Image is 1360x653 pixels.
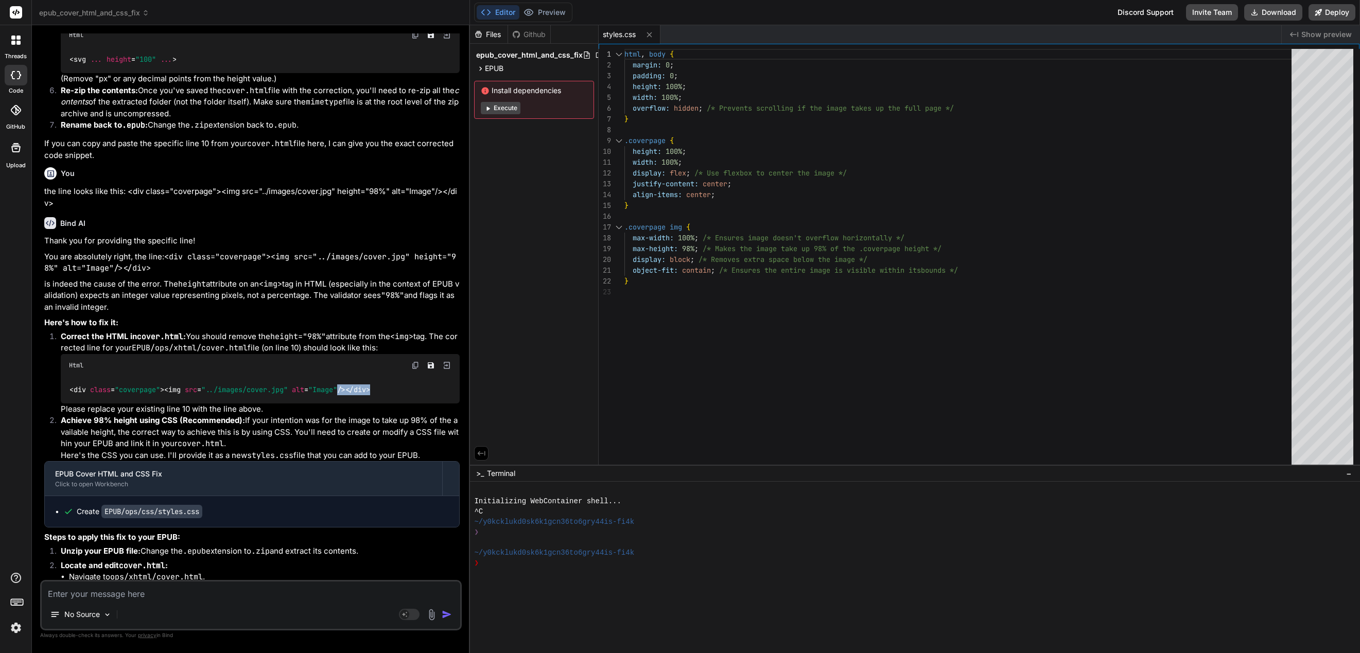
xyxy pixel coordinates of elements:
code: cover.html [222,85,268,96]
span: { [670,136,674,145]
strong: Correct the HTML in : [61,331,186,341]
span: "Image" [308,385,337,395]
label: code [9,86,23,95]
span: ❯ [474,558,478,568]
span: − [1346,468,1352,479]
code: .epub [273,120,297,130]
p: Here's the CSS you can use. I'll provide it as a new file that you can add to your EPUB. [61,450,460,462]
span: styles.css [603,29,636,40]
span: object-fit: [633,266,678,275]
span: ; [682,147,686,156]
code: cover.html [178,438,224,449]
code: height [178,279,206,289]
span: ~/y0kcklukd0sk6k1gcn36to6gry44is-fi4k [474,548,634,558]
img: Open in Browser [442,30,451,40]
code: .epub [183,546,206,556]
span: 100% [666,82,682,91]
p: Thank you for providing the specific line! [44,235,460,247]
span: Html [69,31,83,39]
span: < = > [69,385,164,395]
div: Discord Support [1111,4,1180,21]
div: 15 [599,200,611,211]
button: Editor [477,5,519,20]
label: threads [5,52,27,61]
code: styles.css [247,450,293,461]
button: Save file [424,358,438,373]
span: display: [633,168,666,178]
code: ops/xhtml/cover.html [110,572,203,582]
div: 11 [599,157,611,168]
span: { [670,49,674,59]
span: ... [90,55,102,64]
span: max-width: [633,233,674,242]
button: − [1344,465,1354,482]
span: /* Makes the image take up 98% of the .coverpage h [703,244,909,253]
li: Navigate to . [69,571,460,583]
code: EPUB/ops/xhtml/cover.html [132,343,248,353]
div: 1 [599,49,611,60]
span: } [624,114,629,123]
label: Upload [6,161,26,170]
p: You should remove the attribute from the tag. The corrected line for your file (on line 10) shoul... [61,331,460,354]
span: eight */ [909,244,941,253]
div: Files [470,29,508,40]
span: /* Removes extra space below the image */ [699,255,867,264]
span: 0 [666,60,670,69]
span: class [90,385,111,395]
span: ❯ [474,527,478,537]
span: ; [711,266,715,275]
h6: You [61,168,75,179]
strong: Rename back to : [61,120,148,130]
button: Download [1244,4,1302,21]
span: "coverpage" [115,385,160,395]
div: Click to collapse the range. [612,135,625,146]
span: /* Ensures image doesn't overflow horizontally */ [703,233,904,242]
p: Once you've saved the file with the correction, you'll need to re-zip all the of the extracted fo... [61,85,460,120]
img: settings [7,619,25,637]
p: No Source [64,609,100,620]
span: ... [160,55,172,64]
p: Always double-check its answers. Your in Bind [40,630,462,640]
span: center [686,190,711,199]
code: .zip [190,120,208,130]
span: contain [682,266,711,275]
span: max-height: [633,244,678,253]
span: EPUB [485,63,503,74]
span: center [703,179,727,188]
span: } [624,276,629,286]
span: "../images/cover.jpg" [201,385,288,395]
p: If your intention was for the image to take up 98% of the available height, the correct way to ac... [61,415,460,450]
span: alt [292,385,304,395]
span: justify-content: [633,179,699,188]
span: epub_cover_html_and_css_fix [476,50,583,60]
span: } [624,201,629,210]
button: Deploy [1309,4,1355,21]
span: div [74,385,86,395]
strong: Here's how to fix it: [44,317,118,327]
button: Preview [519,5,570,20]
span: , [641,49,645,59]
div: 9 [599,135,611,146]
p: If you can copy and paste the specific line 10 from your file here, I can give you the exact corr... [44,138,460,161]
span: display: [633,255,666,264]
div: 6 [599,103,611,114]
span: div [354,385,366,395]
code: cover.html [137,331,183,342]
code: <div class="coverpage"><img src="../images/cover.jpg" height="98%" alt="Image"/></div> [44,252,456,274]
span: /* Prevents scrolling if the image takes up the fu [707,103,913,113]
span: ~/y0kcklukd0sk6k1gcn36to6gry44is-fi4k [474,517,634,527]
img: Pick Models [103,610,112,619]
button: Invite Team [1186,4,1238,21]
p: You are absolutely right, the line: [44,251,460,274]
span: img [168,385,181,395]
span: hidden [674,103,699,113]
span: ^C [474,506,483,517]
span: width: [633,157,657,167]
div: 21 [599,265,611,276]
code: cover.html [247,138,293,149]
img: attachment [426,609,438,621]
code: "98%" [381,290,404,301]
strong: Locate and edit : [61,560,168,570]
p: the line looks like this: <div class="coverpage"><img src="../images/cover.jpg" height="98%" alt=... [44,186,460,209]
p: Change the extension back to . [61,119,460,131]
